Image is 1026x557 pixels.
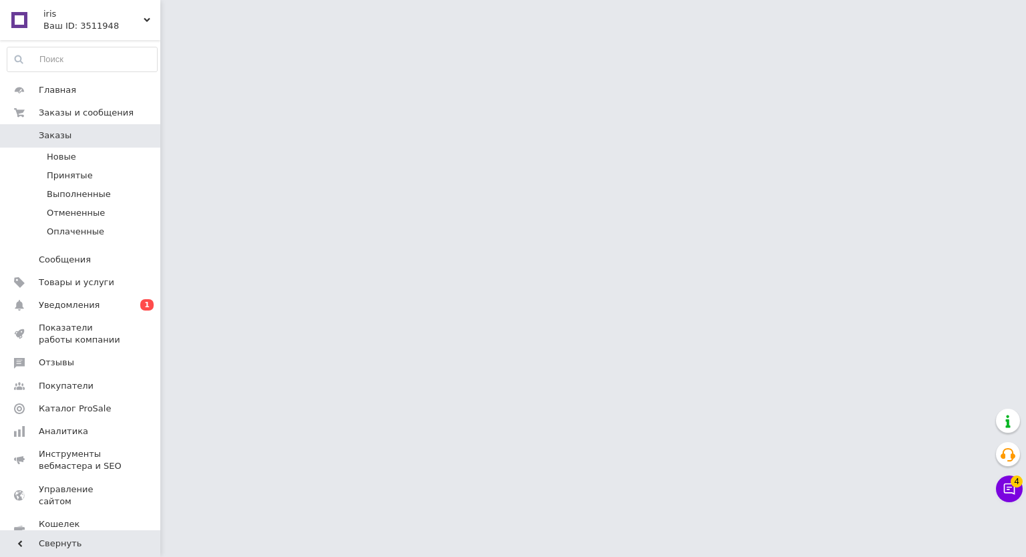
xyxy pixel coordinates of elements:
span: Управление сайтом [39,484,124,508]
span: Сообщения [39,254,91,266]
span: Заказы и сообщения [39,107,134,119]
span: Каталог ProSale [39,403,111,415]
span: Товары и услуги [39,276,114,289]
span: Уведомления [39,299,100,311]
input: Поиск [7,47,157,71]
span: Оплаченные [47,226,104,238]
button: Чат с покупателем4 [996,476,1023,502]
span: Заказы [39,130,71,142]
span: Кошелек компании [39,518,124,542]
span: Отмененные [47,207,105,219]
span: Инструменты вебмастера и SEO [39,448,124,472]
span: iris [43,8,144,20]
span: Главная [39,84,76,96]
div: Ваш ID: 3511948 [43,20,160,32]
span: 4 [1011,476,1023,488]
span: Принятые [47,170,93,182]
span: Выполненные [47,188,111,200]
span: Новые [47,151,76,163]
span: Отзывы [39,357,74,369]
span: Аналитика [39,425,88,437]
span: Показатели работы компании [39,322,124,346]
span: Покупатели [39,380,94,392]
span: 1 [140,299,154,311]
